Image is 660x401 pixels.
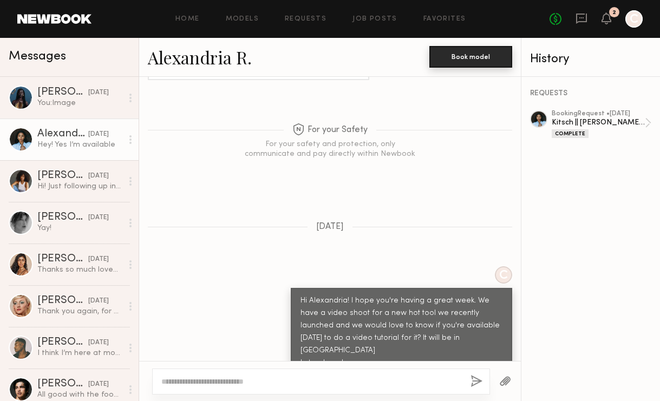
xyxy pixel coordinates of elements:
div: 2 [612,10,616,16]
div: [DATE] [88,254,109,265]
button: Book model [429,46,512,68]
div: Hi! Just following up in this :) I would love to work with the Kitsch team once more. Just let me... [37,181,122,192]
div: REQUESTS [530,90,651,97]
div: All good with the food for me [37,390,122,400]
div: [DATE] [88,296,109,306]
div: For your safety and protection, only communicate and pay directly within Newbook [244,140,417,159]
div: History [530,53,651,65]
a: Job Posts [352,16,397,23]
a: Favorites [423,16,466,23]
div: [DATE] [88,88,109,98]
a: Book model [429,52,512,61]
div: [DATE] [88,129,109,140]
div: [PERSON_NAME] [37,170,88,181]
div: Hey! Yes I’m available [37,140,122,150]
div: [PERSON_NAME] [37,212,88,223]
a: Alexandria R. [148,45,252,69]
div: [PERSON_NAME] [37,295,88,306]
a: bookingRequest •[DATE]Kitsch || [PERSON_NAME] & [PERSON_NAME]Complete [552,110,651,138]
a: Home [175,16,200,23]
a: C [625,10,643,28]
div: [DATE] [88,213,109,223]
div: [PERSON_NAME] [37,337,88,348]
span: For your Safety [292,123,368,137]
div: booking Request • [DATE] [552,110,645,117]
div: [PERSON_NAME] [37,379,88,390]
div: [DATE] [88,171,109,181]
div: Alexandria R. [37,129,88,140]
div: Complete [552,129,589,138]
div: Hi Alexandria! I hope you're having a great week. We have a video shoot for a new hot tool we rec... [300,295,502,370]
div: You: Image [37,98,122,108]
div: Thanks so much loved working with you all :) [37,265,122,275]
div: Thank you again, for having me - I can not wait to see photos! 😊 [37,306,122,317]
a: Requests [285,16,326,23]
div: [PERSON_NAME] [37,87,88,98]
div: Kitsch || [PERSON_NAME] & [PERSON_NAME] [552,117,645,128]
div: [PERSON_NAME] [37,254,88,265]
div: [DATE] [88,338,109,348]
div: [DATE] [88,379,109,390]
div: I think I’m here at modo yoga [37,348,122,358]
span: Messages [9,50,66,63]
a: Models [226,16,259,23]
div: Yay! [37,223,122,233]
span: [DATE] [316,222,344,232]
